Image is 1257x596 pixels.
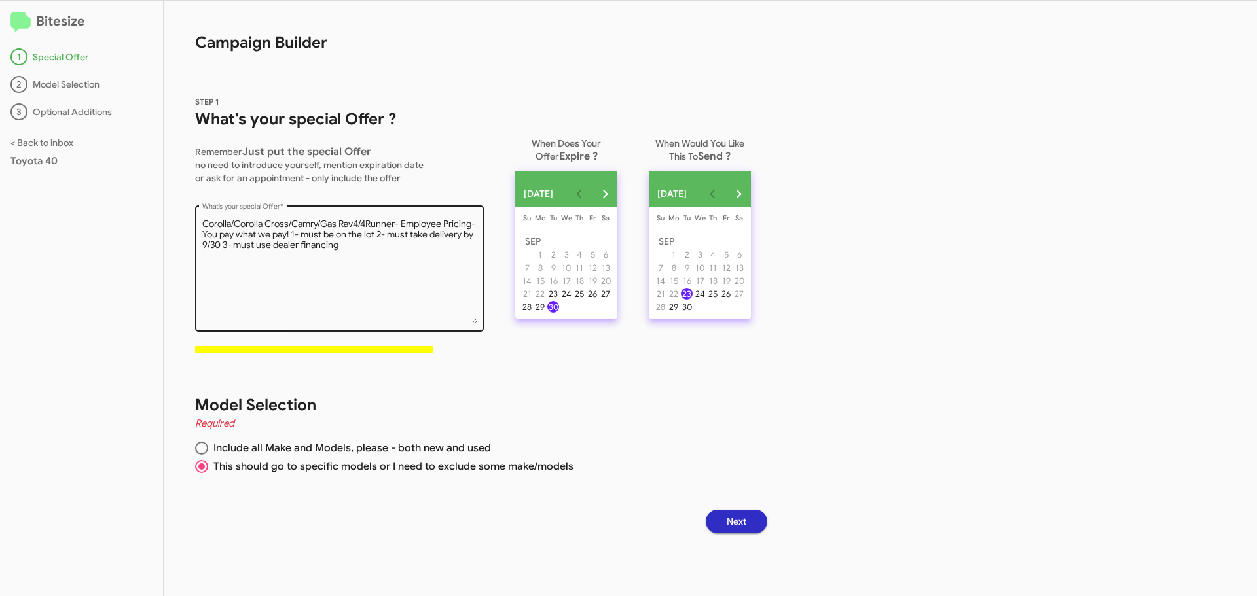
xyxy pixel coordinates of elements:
[587,249,598,260] div: 5
[649,131,751,163] p: When Would You Like This To
[655,288,666,300] div: 21
[547,301,559,313] div: 30
[695,213,706,222] span: We
[694,262,706,273] div: 10
[10,48,153,65] div: Special Offer
[10,11,153,33] h2: Bitesize
[10,12,31,33] img: logo-minimal.svg
[523,213,531,222] span: Su
[654,300,667,313] button: September 28, 2025
[208,460,574,473] span: This should go to specific models or I need to exclude some make/models
[573,261,586,274] button: September 11, 2025
[534,301,546,313] div: 29
[733,288,745,300] div: 27
[720,248,733,261] button: September 5, 2025
[657,213,665,222] span: Su
[534,249,546,260] div: 1
[706,261,720,274] button: September 11, 2025
[10,154,153,167] div: Toyota 40
[560,249,572,260] div: 3
[720,274,733,287] button: September 19, 2025
[10,103,153,120] div: Optional Additions
[566,181,592,207] button: Previous month
[693,248,706,261] button: September 3, 2025
[547,261,560,274] button: September 9, 2025
[694,275,706,287] div: 17
[560,248,573,261] button: September 3, 2025
[547,248,560,261] button: September 2, 2025
[667,248,680,261] button: September 1, 2025
[520,287,534,300] button: September 21, 2025
[648,181,700,207] button: Choose month and year
[586,261,599,274] button: September 12, 2025
[733,262,745,273] div: 13
[573,274,586,287] button: September 18, 2025
[550,213,557,222] span: Tu
[706,510,767,533] button: Next
[560,262,572,273] div: 10
[657,182,687,205] span: [DATE]
[515,181,566,207] button: Choose month and year
[560,274,573,287] button: September 17, 2025
[693,261,706,274] button: September 10, 2025
[599,261,612,274] button: September 13, 2025
[520,300,534,313] button: September 28, 2025
[733,287,746,300] button: September 27, 2025
[707,262,719,273] div: 11
[654,287,667,300] button: September 21, 2025
[709,213,717,222] span: Th
[667,300,680,313] button: September 29, 2025
[547,300,560,313] button: September 30, 2025
[680,300,693,313] button: September 30, 2025
[693,287,706,300] button: September 24, 2025
[599,274,612,287] button: September 20, 2025
[547,249,559,260] div: 2
[208,442,491,455] span: Include all Make and Models, please - both new and used
[521,301,533,313] div: 28
[654,274,667,287] button: September 14, 2025
[707,288,719,300] div: 25
[534,275,546,287] div: 15
[720,249,732,260] div: 5
[524,182,553,205] span: [DATE]
[560,287,573,300] button: September 24, 2025
[534,262,546,273] div: 8
[587,288,598,300] div: 26
[707,249,719,260] div: 4
[683,213,691,222] span: Tu
[727,510,746,533] span: Next
[720,262,732,273] div: 12
[534,261,547,274] button: September 8, 2025
[599,287,612,300] button: September 27, 2025
[547,275,559,287] div: 16
[521,262,533,273] div: 7
[586,248,599,261] button: September 5, 2025
[589,213,596,222] span: Fr
[720,275,732,287] div: 19
[655,301,666,313] div: 28
[515,131,617,163] p: When Does Your Offer
[681,262,693,273] div: 9
[668,262,680,273] div: 8
[733,249,745,260] div: 6
[733,275,745,287] div: 20
[534,288,546,300] div: 22
[521,275,533,287] div: 14
[547,262,559,273] div: 9
[667,287,680,300] button: September 22, 2025
[680,248,693,261] button: September 2, 2025
[693,274,706,287] button: September 17, 2025
[698,150,731,163] span: Send ?
[681,301,693,313] div: 30
[195,394,741,415] h1: Model Selection
[10,48,27,65] div: 1
[599,248,612,261] button: September 6, 2025
[586,274,599,287] button: September 19, 2025
[654,261,667,274] button: September 7, 2025
[561,213,572,222] span: We
[654,235,746,248] td: SEP
[699,181,725,207] button: Previous month
[575,213,583,222] span: Th
[534,287,547,300] button: September 22, 2025
[725,181,752,207] button: Next month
